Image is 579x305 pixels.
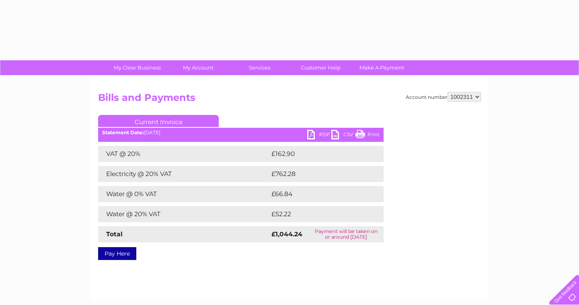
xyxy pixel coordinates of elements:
a: My Clear Business [104,60,170,75]
a: My Account [165,60,232,75]
strong: £1,044.24 [271,230,302,238]
a: Customer Help [287,60,354,75]
td: Water @ 0% VAT [98,186,269,202]
a: Pay Here [98,247,136,260]
a: Make A Payment [349,60,415,75]
a: PDF [307,130,331,141]
td: Electricity @ 20% VAT [98,166,269,182]
td: £66.84 [269,186,368,202]
td: £762.28 [269,166,370,182]
strong: Total [106,230,123,238]
div: Account number [406,92,481,102]
a: Print [355,130,380,141]
td: VAT @ 20% [98,146,269,162]
td: £162.90 [269,146,369,162]
td: Water @ 20% VAT [98,206,269,222]
a: Services [226,60,293,75]
b: Statement Date: [102,129,144,135]
h2: Bills and Payments [98,92,481,107]
a: CSV [331,130,355,141]
td: £52.22 [269,206,367,222]
div: [DATE] [98,130,384,135]
td: Payment will be taken on or around [DATE] [309,226,384,242]
a: Current Invoice [98,115,219,127]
